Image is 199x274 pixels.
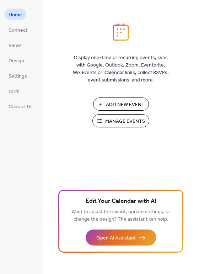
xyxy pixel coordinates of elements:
button: Add New Event [93,98,149,111]
img: logo_icon.svg [113,23,129,41]
span: Display one-time or recurring events, sync with Google, Outlook, Zoom, Eventbrite, Wix Events or ... [73,54,169,84]
button: Open AI Assistant [86,230,156,246]
a: Home [4,9,26,20]
span: Settings [9,73,27,80]
a: Form [4,85,24,97]
span: Add New Event [106,101,145,109]
span: Contact Us [9,103,33,111]
span: Want to adjust the layout, update settings, or change the design? The assistant can help. [71,207,170,224]
a: Design [4,54,28,66]
button: Manage Events [92,114,149,127]
span: Views [9,42,22,49]
a: Contact Us [4,100,37,112]
span: Design [9,57,24,65]
span: Home [9,11,22,19]
span: Manage Events [105,118,145,125]
span: Form [9,88,20,95]
a: Settings [4,70,31,81]
a: Connect [4,24,32,36]
span: Connect [9,27,27,34]
span: Edit Your Calendar with AI [86,196,156,206]
span: Open AI Assistant [96,235,136,242]
a: Views [4,39,26,51]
